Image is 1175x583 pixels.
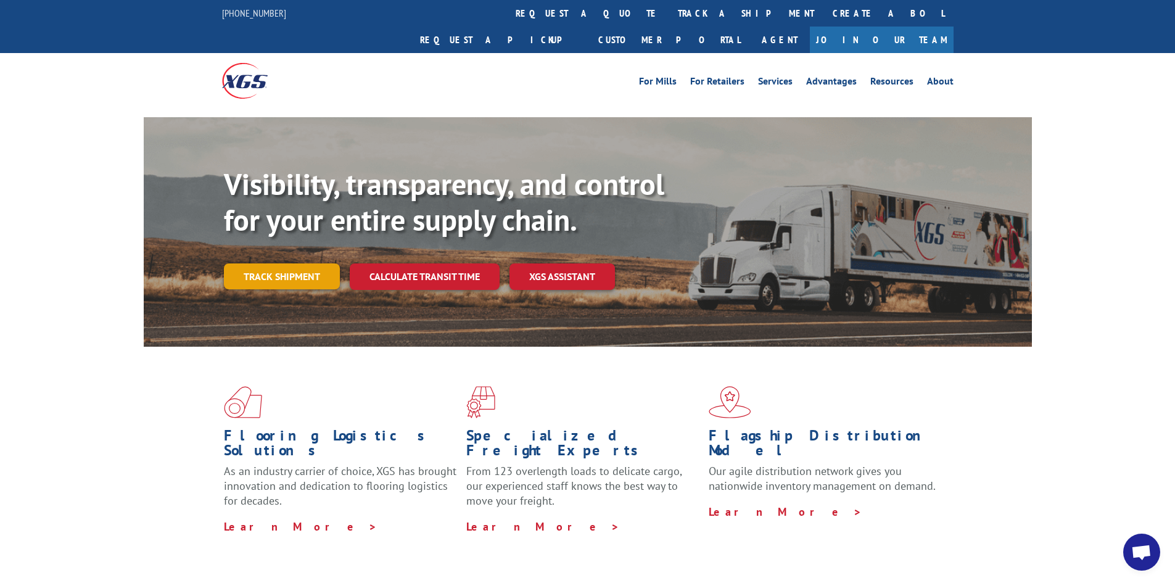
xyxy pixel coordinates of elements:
[758,76,793,90] a: Services
[589,27,749,53] a: Customer Portal
[466,428,699,464] h1: Specialized Freight Experts
[224,428,457,464] h1: Flooring Logistics Solutions
[466,519,620,534] a: Learn More >
[709,386,751,418] img: xgs-icon-flagship-distribution-model-red
[466,464,699,519] p: From 123 overlength loads to delicate cargo, our experienced staff knows the best way to move you...
[509,263,615,290] a: XGS ASSISTANT
[749,27,810,53] a: Agent
[639,76,677,90] a: For Mills
[224,386,262,418] img: xgs-icon-total-supply-chain-intelligence-red
[224,519,377,534] a: Learn More >
[1123,534,1160,571] a: Open chat
[709,428,942,464] h1: Flagship Distribution Model
[222,7,286,19] a: [PHONE_NUMBER]
[466,386,495,418] img: xgs-icon-focused-on-flooring-red
[411,27,589,53] a: Request a pickup
[810,27,954,53] a: Join Our Team
[224,464,456,508] span: As an industry carrier of choice, XGS has brought innovation and dedication to flooring logistics...
[870,76,913,90] a: Resources
[350,263,500,290] a: Calculate transit time
[709,464,936,493] span: Our agile distribution network gives you nationwide inventory management on demand.
[224,165,664,239] b: Visibility, transparency, and control for your entire supply chain.
[927,76,954,90] a: About
[690,76,744,90] a: For Retailers
[709,505,862,519] a: Learn More >
[224,263,340,289] a: Track shipment
[806,76,857,90] a: Advantages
